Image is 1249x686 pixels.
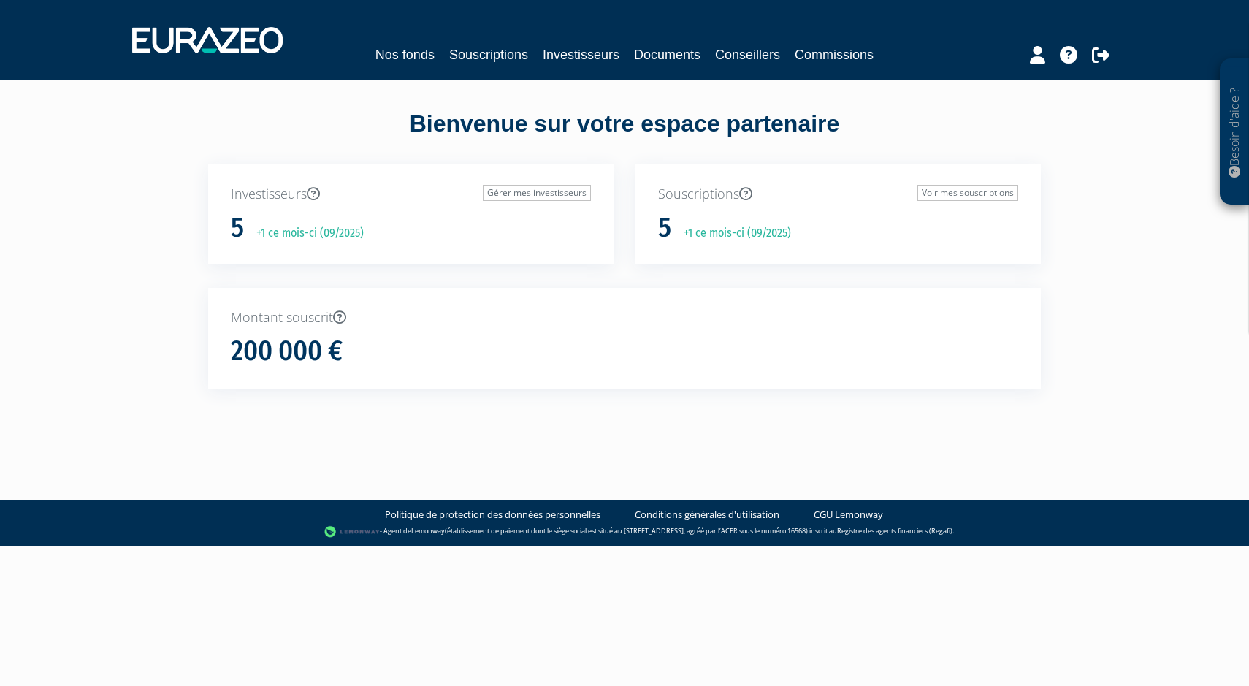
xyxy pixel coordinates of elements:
div: - Agent de (établissement de paiement dont le siège social est situé au [STREET_ADDRESS], agréé p... [15,525,1234,539]
p: +1 ce mois-ci (09/2025) [246,225,364,242]
a: Souscriptions [449,45,528,65]
a: Investisseurs [543,45,619,65]
div: Bienvenue sur votre espace partenaire [197,107,1052,164]
p: +1 ce mois-ci (09/2025) [673,225,791,242]
a: CGU Lemonway [814,508,883,522]
a: Conseillers [715,45,780,65]
a: Conditions générales d'utilisation [635,508,779,522]
p: Montant souscrit [231,308,1018,327]
p: Investisseurs [231,185,591,204]
a: Gérer mes investisseurs [483,185,591,201]
a: Voir mes souscriptions [917,185,1018,201]
a: Commissions [795,45,874,65]
p: Besoin d'aide ? [1226,66,1243,198]
a: Documents [634,45,700,65]
a: Politique de protection des données personnelles [385,508,600,522]
h1: 5 [658,213,671,243]
img: logo-lemonway.png [324,525,381,539]
p: Souscriptions [658,185,1018,204]
h1: 5 [231,213,244,243]
a: Lemonway [411,526,445,536]
a: Nos fonds [375,45,435,65]
img: 1732889491-logotype_eurazeo_blanc_rvb.png [132,27,283,53]
a: Registre des agents financiers (Regafi) [837,526,952,536]
h1: 200 000 € [231,336,343,367]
